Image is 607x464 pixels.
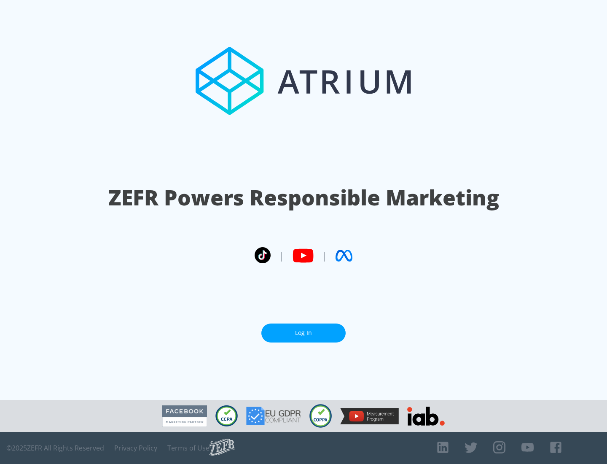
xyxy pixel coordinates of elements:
span: | [322,249,327,262]
span: © 2025 ZEFR All Rights Reserved [6,444,104,452]
a: Terms of Use [167,444,209,452]
img: YouTube Measurement Program [340,408,399,424]
span: | [279,249,284,262]
img: GDPR Compliant [246,407,301,425]
img: CCPA Compliant [215,405,238,426]
img: Facebook Marketing Partner [162,405,207,427]
img: IAB [407,407,445,426]
a: Log In [261,324,346,343]
h1: ZEFR Powers Responsible Marketing [108,183,499,212]
img: COPPA Compliant [309,404,332,428]
a: Privacy Policy [114,444,157,452]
